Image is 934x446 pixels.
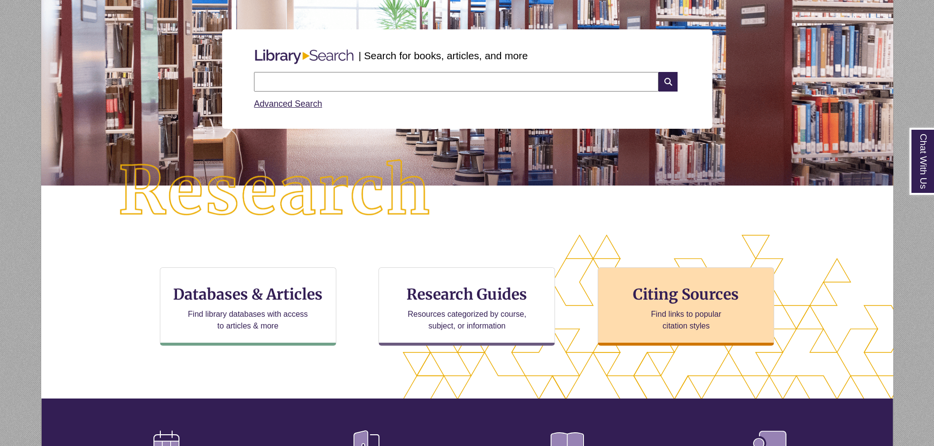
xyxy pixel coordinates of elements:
p: Find links to popular citation styles [638,308,734,332]
img: Libary Search [250,46,358,68]
p: Find library databases with access to articles & more [184,308,312,332]
h3: Databases & Articles [168,285,328,304]
a: Citing Sources Find links to popular citation styles [598,267,774,346]
p: | Search for books, articles, and more [358,48,528,63]
h3: Research Guides [387,285,547,304]
a: Research Guides Resources categorized by course, subject, or information [379,267,555,346]
img: Research [83,125,467,258]
a: Advanced Search [254,99,322,109]
p: Resources categorized by course, subject, or information [403,308,531,332]
i: Search [658,72,677,92]
h3: Citing Sources [627,285,746,304]
a: Databases & Articles Find library databases with access to articles & more [160,267,336,346]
